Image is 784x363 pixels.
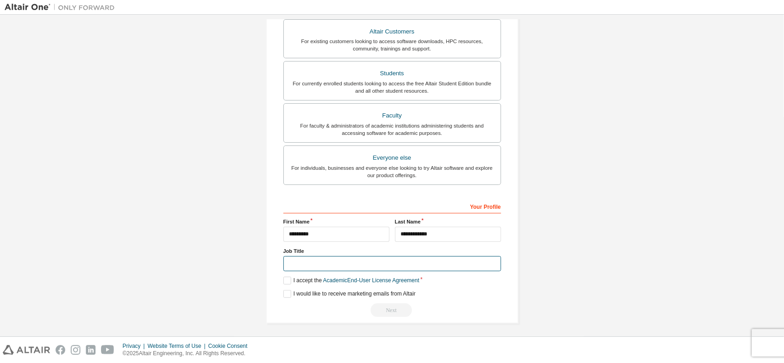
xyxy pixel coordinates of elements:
label: I would like to receive marketing emails from Altair [283,290,416,298]
img: Altair One [5,3,119,12]
label: First Name [283,218,389,225]
img: linkedin.svg [86,345,96,355]
div: For currently enrolled students looking to access the free Altair Student Edition bundle and all ... [289,80,495,95]
div: Altair Customers [289,25,495,38]
img: facebook.svg [56,345,65,355]
div: Your Profile [283,199,501,213]
div: Students [289,67,495,80]
div: Privacy [123,342,147,350]
p: © 2025 Altair Engineering, Inc. All Rights Reserved. [123,350,253,357]
div: For faculty & administrators of academic institutions administering students and accessing softwa... [289,122,495,137]
div: Website Terms of Use [147,342,208,350]
img: youtube.svg [101,345,114,355]
label: I accept the [283,277,419,285]
div: For individuals, businesses and everyone else looking to try Altair software and explore our prod... [289,164,495,179]
div: Please wait while checking email ... [283,303,501,317]
label: Last Name [395,218,501,225]
img: altair_logo.svg [3,345,50,355]
div: For existing customers looking to access software downloads, HPC resources, community, trainings ... [289,38,495,52]
div: Faculty [289,109,495,122]
div: Cookie Consent [208,342,253,350]
div: Everyone else [289,151,495,164]
img: instagram.svg [71,345,80,355]
a: Academic End-User License Agreement [323,277,419,284]
label: Job Title [283,247,501,255]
